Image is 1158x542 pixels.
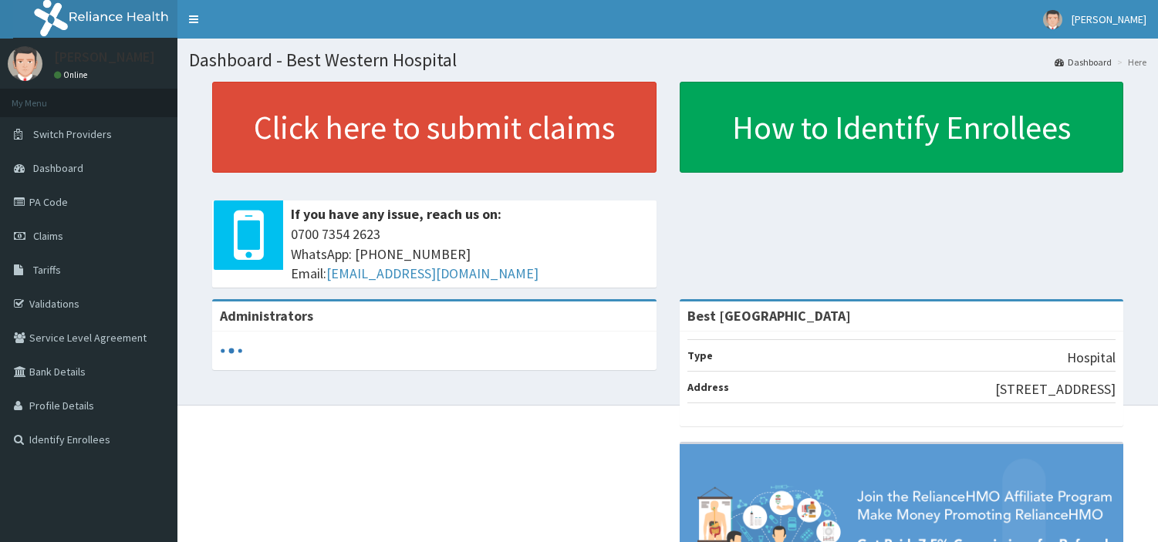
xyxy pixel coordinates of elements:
a: How to Identify Enrollees [680,82,1124,173]
a: Dashboard [1055,56,1112,69]
img: User Image [8,46,42,81]
b: If you have any issue, reach us on: [291,205,501,223]
svg: audio-loading [220,339,243,362]
p: Hospital [1067,348,1116,368]
a: Online [54,69,91,80]
span: Tariffs [33,263,61,277]
h1: Dashboard - Best Western Hospital [189,50,1146,70]
strong: Best [GEOGRAPHIC_DATA] [687,307,851,325]
b: Type [687,348,713,362]
p: [PERSON_NAME] [54,50,155,64]
span: Dashboard [33,161,83,175]
img: User Image [1043,10,1062,29]
span: Switch Providers [33,127,112,141]
span: Claims [33,229,63,243]
b: Administrators [220,307,313,325]
a: [EMAIL_ADDRESS][DOMAIN_NAME] [326,264,538,282]
a: Click here to submit claims [212,82,657,173]
span: [PERSON_NAME] [1072,12,1146,26]
li: Here [1113,56,1146,69]
b: Address [687,380,729,394]
p: [STREET_ADDRESS] [995,379,1116,399]
span: 0700 7354 2623 WhatsApp: [PHONE_NUMBER] Email: [291,224,649,284]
